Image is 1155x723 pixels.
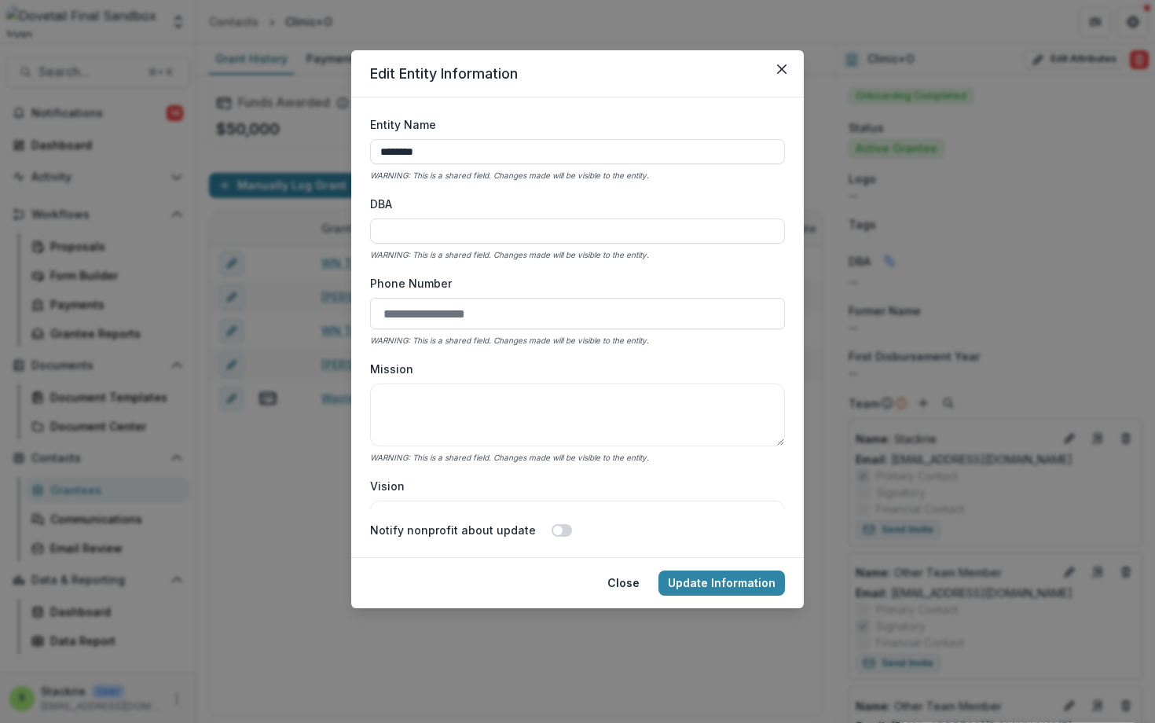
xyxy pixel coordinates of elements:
label: Vision [370,478,775,494]
button: Close [769,57,794,82]
header: Edit Entity Information [351,50,804,97]
label: Mission [370,361,775,377]
button: Close [598,571,649,596]
label: DBA [370,196,775,212]
label: Phone Number [370,275,775,292]
i: WARNING: This is a shared field. Changes made will be visible to the entity. [370,250,649,259]
i: WARNING: This is a shared field. Changes made will be visible to the entity. [370,453,649,462]
label: Notify nonprofit about update [370,522,536,538]
i: WARNING: This is a shared field. Changes made will be visible to the entity. [370,171,649,180]
label: Entity Name [370,116,775,133]
i: WARNING: This is a shared field. Changes made will be visible to the entity. [370,336,649,345]
button: Update Information [658,571,785,596]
